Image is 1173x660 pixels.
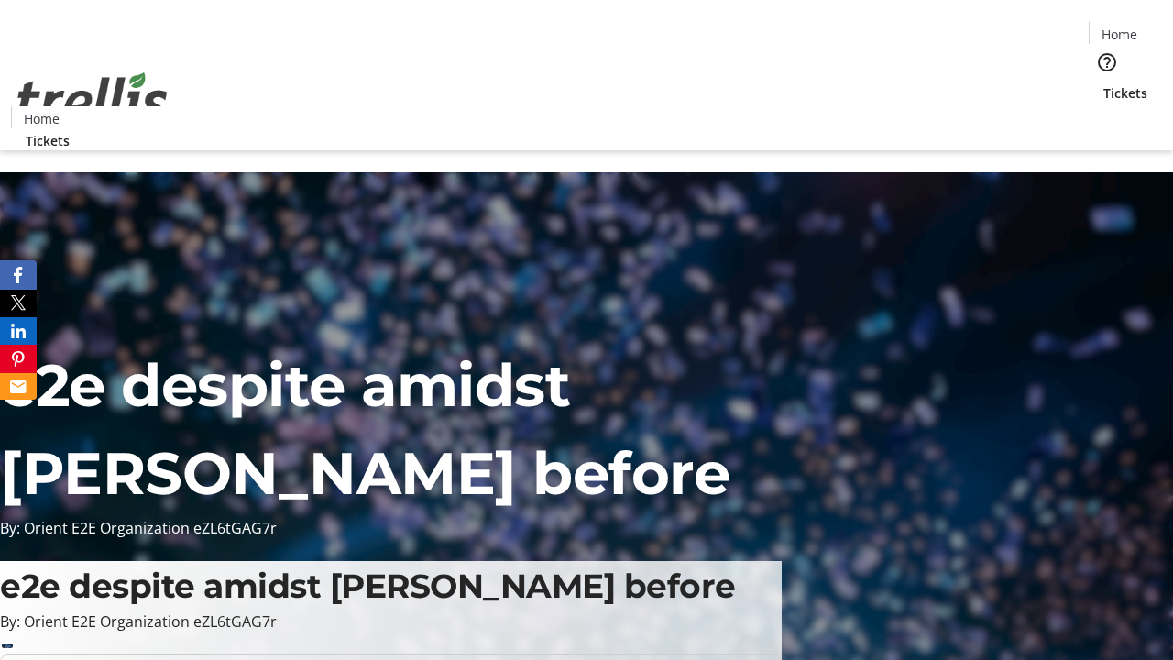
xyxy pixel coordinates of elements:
a: Tickets [11,131,84,150]
a: Home [12,109,71,128]
span: Tickets [1103,83,1147,103]
button: Help [1089,44,1125,81]
span: Tickets [26,131,70,150]
img: Orient E2E Organization eZL6tGAG7r's Logo [11,52,174,144]
span: Home [24,109,60,128]
a: Home [1090,25,1148,44]
span: Home [1102,25,1137,44]
button: Cart [1089,103,1125,139]
a: Tickets [1089,83,1162,103]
